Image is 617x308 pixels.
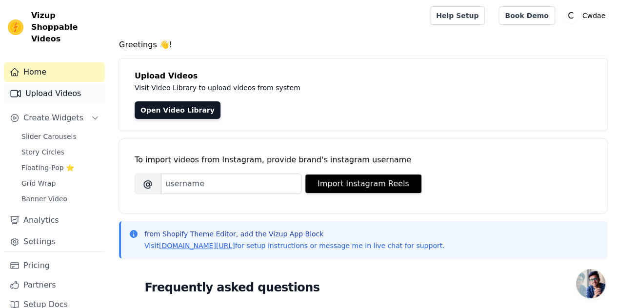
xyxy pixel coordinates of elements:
[21,194,67,204] span: Banner Video
[4,275,105,295] a: Partners
[144,229,444,239] p: from Shopify Theme Editor, add the Vizup App Block
[576,269,605,298] div: Open chat
[4,84,105,103] a: Upload Videos
[135,154,592,166] div: To import videos from Instagram, provide brand's instagram username
[21,178,56,188] span: Grid Wrap
[23,112,83,124] span: Create Widgets
[16,145,105,159] a: Story Circles
[578,7,609,24] p: Cwdae
[135,82,572,94] p: Visit Video Library to upload videos from system
[135,101,220,119] a: Open Video Library
[8,19,23,35] img: Vizup
[145,278,582,297] h2: Frequently asked questions
[498,6,555,25] a: Book Demo
[4,108,105,128] button: Create Widgets
[4,232,105,251] a: Settings
[144,241,444,250] p: Visit for setup instructions or message me in live chat for support.
[31,10,101,45] span: Vizup Shoppable Videos
[21,132,77,141] span: Slider Carousels
[568,11,574,20] text: C
[161,173,301,194] input: username
[16,161,105,174] a: Floating-Pop ⭐
[16,192,105,206] a: Banner Video
[21,163,74,173] span: Floating-Pop ⭐
[159,242,235,250] a: [DOMAIN_NAME][URL]
[305,174,421,193] button: Import Instagram Reels
[4,256,105,275] a: Pricing
[135,70,592,82] h4: Upload Videos
[430,6,485,25] a: Help Setup
[4,62,105,82] a: Home
[16,130,105,143] a: Slider Carousels
[119,39,607,51] h4: Greetings 👋!
[563,7,609,24] button: C Cwdae
[4,211,105,230] a: Analytics
[21,147,64,157] span: Story Circles
[16,176,105,190] a: Grid Wrap
[135,173,161,194] span: @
